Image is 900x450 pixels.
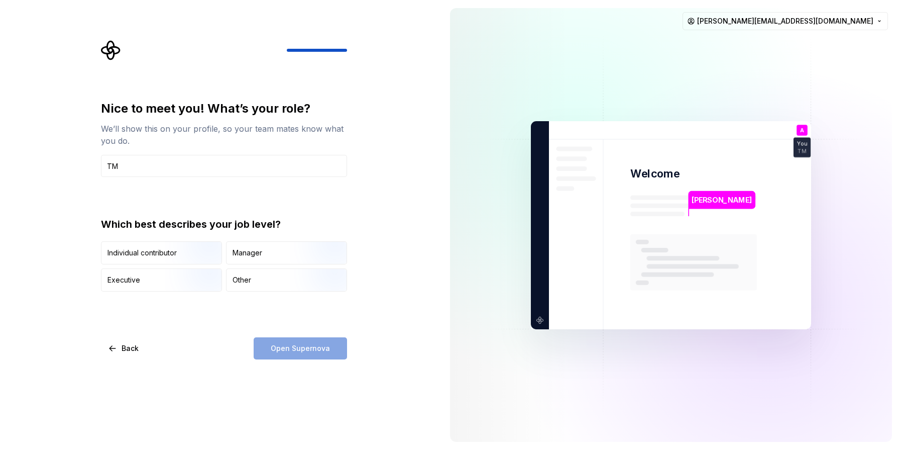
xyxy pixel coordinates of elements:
p: You [797,141,807,146]
div: Executive [107,275,140,285]
div: Nice to meet you! What’s your role? [101,101,347,117]
svg: Supernova Logo [101,40,121,60]
button: Back [101,337,147,359]
span: [PERSON_NAME][EMAIL_ADDRESS][DOMAIN_NAME] [697,16,873,26]
p: TM [798,148,807,154]
p: Welcome [630,166,680,181]
div: Which best describes your job level? [101,217,347,231]
span: Back [122,343,139,353]
input: Job title [101,155,347,177]
div: Individual contributor [107,248,177,258]
div: Other [233,275,251,285]
div: We’ll show this on your profile, so your team mates know what you do. [101,123,347,147]
p: [PERSON_NAME] [692,194,752,205]
p: A [800,127,804,133]
div: Manager [233,248,262,258]
button: [PERSON_NAME][EMAIL_ADDRESS][DOMAIN_NAME] [683,12,888,30]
